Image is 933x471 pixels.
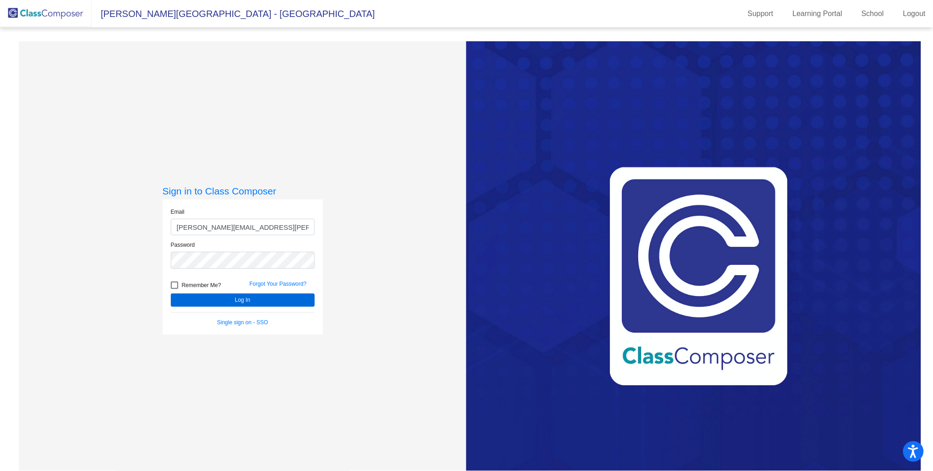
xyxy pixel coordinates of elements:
label: Email [171,208,185,216]
a: School [854,6,891,21]
a: Logout [896,6,933,21]
a: Learning Portal [786,6,850,21]
label: Password [171,241,195,249]
a: Support [741,6,781,21]
span: [PERSON_NAME][GEOGRAPHIC_DATA] - [GEOGRAPHIC_DATA] [92,6,375,21]
a: Single sign on - SSO [217,319,268,326]
span: Remember Me? [182,280,221,291]
h3: Sign in to Class Composer [163,185,323,197]
a: Forgot Your Password? [250,281,307,287]
button: Log In [171,294,315,307]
